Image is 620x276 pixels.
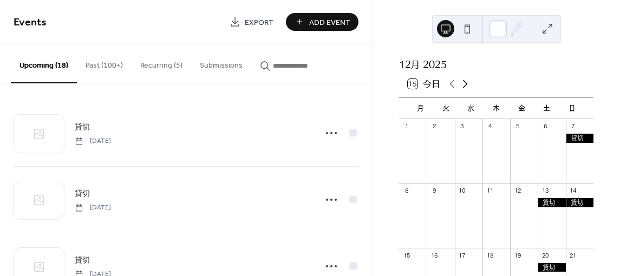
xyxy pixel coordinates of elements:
span: [DATE] [75,136,111,146]
a: 貸切 [75,187,90,200]
div: 2 [430,122,438,130]
div: 1 [402,122,410,130]
div: 金 [509,97,534,119]
button: Past (100+) [77,44,132,82]
div: 月 [408,97,433,119]
div: 16 [430,251,438,259]
div: 12月 2025 [399,58,593,71]
div: 9 [430,187,438,195]
div: 21 [569,251,577,259]
div: 水 [458,97,484,119]
button: 15今日 [404,76,444,91]
button: Upcoming (18) [11,44,77,83]
div: 18 [486,251,494,259]
div: 貸切 [566,134,593,143]
div: 19 [513,251,521,259]
div: 13 [541,187,549,195]
div: 3 [458,122,466,130]
div: 火 [433,97,459,119]
button: Add Event [286,13,358,31]
div: 日 [559,97,585,119]
div: 4 [486,122,494,130]
div: 貸切 [566,198,593,207]
span: Events [14,12,47,33]
div: 6 [541,122,549,130]
div: 10 [458,187,466,195]
div: 木 [484,97,509,119]
span: 貸切 [75,188,90,200]
div: 土 [534,97,560,119]
span: 貸切 [75,122,90,133]
span: [DATE] [75,203,111,213]
div: 15 [402,251,410,259]
div: 12 [513,187,521,195]
div: 7 [569,122,577,130]
button: Submissions [191,44,251,82]
div: 17 [458,251,466,259]
a: 貸切 [75,121,90,133]
div: 8 [402,187,410,195]
div: 貸切 [538,263,565,272]
button: Recurring (5) [132,44,191,82]
div: 5 [513,122,521,130]
div: 14 [569,187,577,195]
a: 貸切 [75,254,90,266]
span: Export [245,17,273,28]
div: 11 [486,187,494,195]
a: Export [221,13,282,31]
div: 貸切 [538,198,565,207]
span: Add Event [309,17,350,28]
div: 20 [541,251,549,259]
span: 貸切 [75,255,90,266]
